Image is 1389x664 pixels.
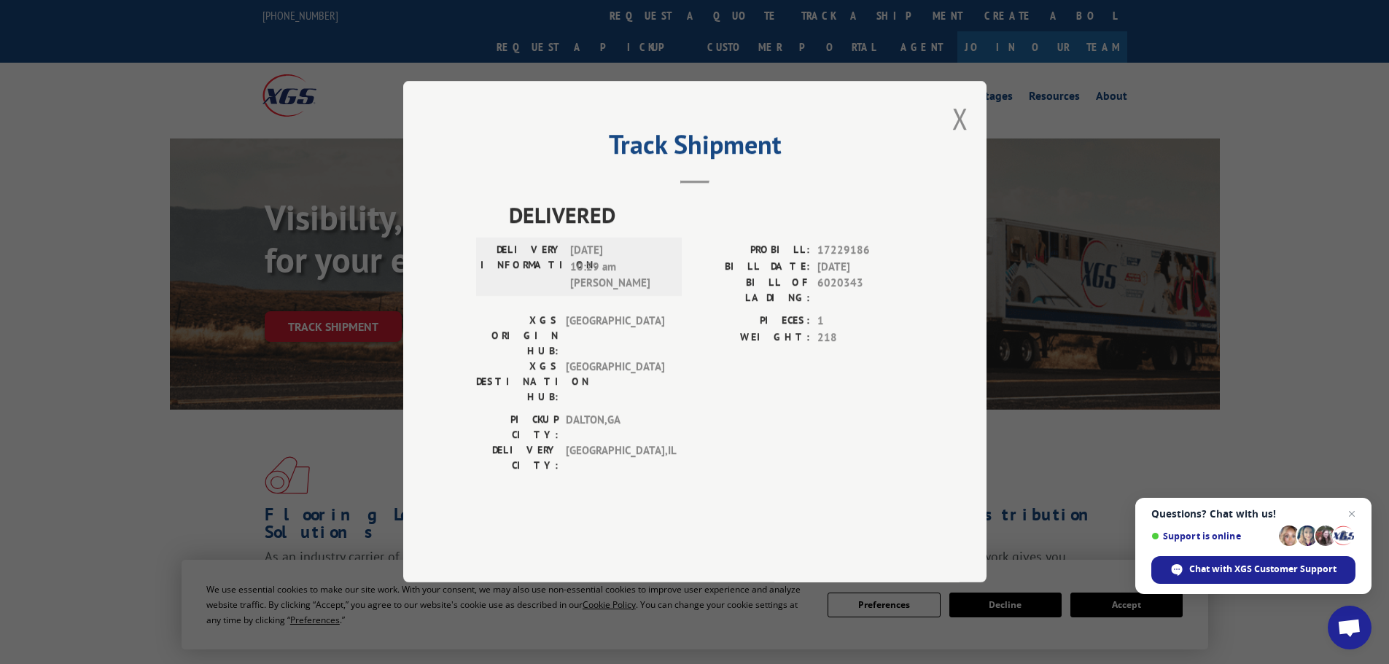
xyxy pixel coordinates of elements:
[817,276,914,306] span: 6020343
[566,359,664,405] span: [GEOGRAPHIC_DATA]
[695,313,810,330] label: PIECES:
[1151,556,1355,584] div: Chat with XGS Customer Support
[695,243,810,259] label: PROBILL:
[476,134,914,162] h2: Track Shipment
[1151,508,1355,520] span: Questions? Chat with us!
[695,276,810,306] label: BILL OF LADING:
[695,329,810,346] label: WEIGHT:
[1151,531,1274,542] span: Support is online
[1189,563,1337,576] span: Chat with XGS Customer Support
[1343,505,1361,523] span: Close chat
[509,199,914,232] span: DELIVERED
[566,313,664,359] span: [GEOGRAPHIC_DATA]
[570,243,669,292] span: [DATE] 10:29 am [PERSON_NAME]
[817,243,914,259] span: 17229186
[480,243,563,292] label: DELIVERY INFORMATION:
[952,99,968,138] button: Close modal
[566,443,664,474] span: [GEOGRAPHIC_DATA] , IL
[1328,606,1372,649] div: Open chat
[817,329,914,346] span: 218
[695,259,810,276] label: BILL DATE:
[476,413,559,443] label: PICKUP CITY:
[566,413,664,443] span: DALTON , GA
[476,313,559,359] label: XGS ORIGIN HUB:
[476,443,559,474] label: DELIVERY CITY:
[476,359,559,405] label: XGS DESTINATION HUB:
[817,259,914,276] span: [DATE]
[817,313,914,330] span: 1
